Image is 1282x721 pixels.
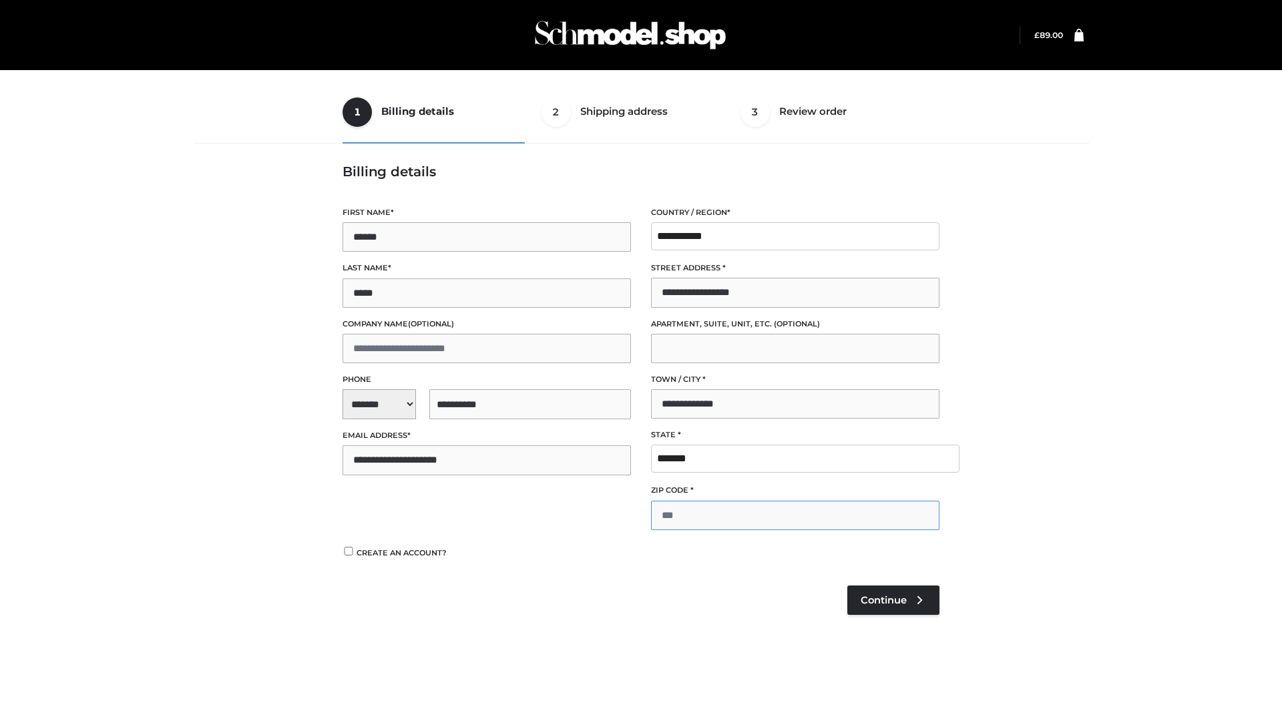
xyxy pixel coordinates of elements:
input: Create an account? [343,547,355,555]
label: Apartment, suite, unit, etc. [651,318,939,330]
span: (optional) [774,319,820,328]
a: Continue [847,585,939,615]
label: First name [343,206,631,219]
label: Country / Region [651,206,939,219]
label: Company name [343,318,631,330]
label: Phone [343,373,631,386]
h3: Billing details [343,164,939,180]
span: (optional) [408,319,454,328]
a: £89.00 [1034,30,1063,40]
span: Create an account? [357,548,447,557]
span: Continue [861,594,907,606]
label: Street address [651,262,939,274]
span: £ [1034,30,1040,40]
label: Last name [343,262,631,274]
bdi: 89.00 [1034,30,1063,40]
label: State [651,429,939,441]
label: ZIP Code [651,484,939,497]
label: Town / City [651,373,939,386]
img: Schmodel Admin 964 [530,9,730,61]
label: Email address [343,429,631,442]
